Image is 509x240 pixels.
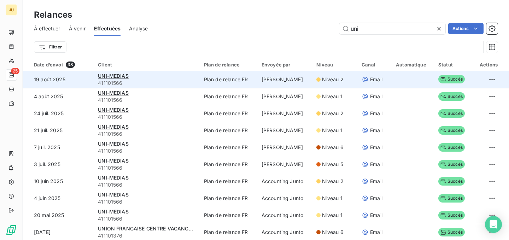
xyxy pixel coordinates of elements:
[438,228,465,236] span: Succès
[98,73,129,79] span: UNI-MEDIAS
[200,190,257,207] td: Plan de relance FR
[438,211,465,219] span: Succès
[370,93,382,100] span: Email
[69,25,86,32] span: À venir
[98,158,129,164] span: UNI-MEDIAS
[94,25,121,32] span: Effectuées
[23,190,94,207] td: 4 juin 2025
[129,25,148,32] span: Analyse
[438,92,465,101] span: Succès
[322,178,343,185] span: Niveau 2
[322,144,343,151] span: Niveau 6
[322,212,342,219] span: Niveau 1
[98,164,195,171] span: 411101566
[438,109,465,118] span: Succès
[98,124,129,130] span: UNI-MEDIAS
[98,90,129,96] span: UNI-MEDIAS
[200,207,257,224] td: Plan de relance FR
[370,195,382,202] span: Email
[257,156,312,173] td: [PERSON_NAME]
[204,62,253,68] div: Plan de relance
[322,76,343,83] span: Niveau 2
[23,139,94,156] td: 7 juil. 2025
[438,177,465,186] span: Succès
[23,156,94,173] td: 3 juil. 2025
[257,139,312,156] td: [PERSON_NAME]
[98,80,195,87] span: 411101566
[438,143,465,152] span: Succès
[34,25,60,32] span: À effectuer
[438,62,468,68] div: Statut
[339,23,445,34] input: Rechercher
[6,4,17,16] div: JU
[448,23,484,34] button: Actions
[6,224,17,236] img: Logo LeanPay
[98,198,195,205] span: 411101566
[362,62,387,68] div: Canal
[200,122,257,139] td: Plan de relance FR
[322,93,342,100] span: Niveau 1
[98,215,195,222] span: 411101566
[370,144,382,151] span: Email
[23,71,94,88] td: 19 août 2025
[476,62,498,68] div: Actions
[98,181,195,188] span: 411101566
[98,232,195,239] span: 411101376
[257,207,312,224] td: Accounting Junto
[322,127,342,134] span: Niveau 1
[200,88,257,105] td: Plan de relance FR
[322,110,343,117] span: Niveau 2
[370,229,382,236] span: Email
[438,126,465,135] span: Succès
[257,190,312,207] td: Accounting Junto
[98,130,195,137] span: 411101566
[11,68,19,74] span: 25
[322,229,343,236] span: Niveau 6
[200,139,257,156] td: Plan de relance FR
[34,8,72,21] h3: Relances
[98,96,195,104] span: 411101566
[23,105,94,122] td: 24 juil. 2025
[98,147,195,154] span: 411101566
[370,212,382,219] span: Email
[23,173,94,190] td: 10 juin 2025
[200,71,257,88] td: Plan de relance FR
[23,122,94,139] td: 21 juil. 2025
[34,41,66,53] button: Filtrer
[438,194,465,203] span: Succès
[257,71,312,88] td: [PERSON_NAME]
[98,113,195,121] span: 411101566
[485,216,502,233] div: Open Intercom Messenger
[370,178,382,185] span: Email
[66,62,75,68] span: 38
[98,209,129,215] span: UNI-MEDIAS
[98,226,216,232] span: UNION FRANCAISE CENTRE VACANCES LOISIRS
[257,105,312,122] td: [PERSON_NAME]
[200,105,257,122] td: Plan de relance FR
[316,62,353,68] div: Niveau
[98,192,129,198] span: UNI-MEDIAS
[98,62,112,68] span: Client
[370,76,382,83] span: Email
[200,156,257,173] td: Plan de relance FR
[438,75,465,83] span: Succès
[200,173,257,190] td: Plan de relance FR
[257,173,312,190] td: Accounting Junto
[370,127,382,134] span: Email
[396,62,430,68] div: Automatique
[262,62,308,68] div: Envoyée par
[322,195,342,202] span: Niveau 1
[370,161,382,168] span: Email
[438,160,465,169] span: Succès
[98,141,129,147] span: UNI-MEDIAS
[23,88,94,105] td: 4 août 2025
[98,107,129,113] span: UNI-MEDIAS
[370,110,382,117] span: Email
[98,175,129,181] span: UNI-MEDIAS
[322,161,343,168] span: Niveau 5
[34,62,89,68] div: Date d’envoi
[257,88,312,105] td: [PERSON_NAME]
[6,69,17,81] a: 25
[23,207,94,224] td: 20 mai 2025
[257,122,312,139] td: [PERSON_NAME]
